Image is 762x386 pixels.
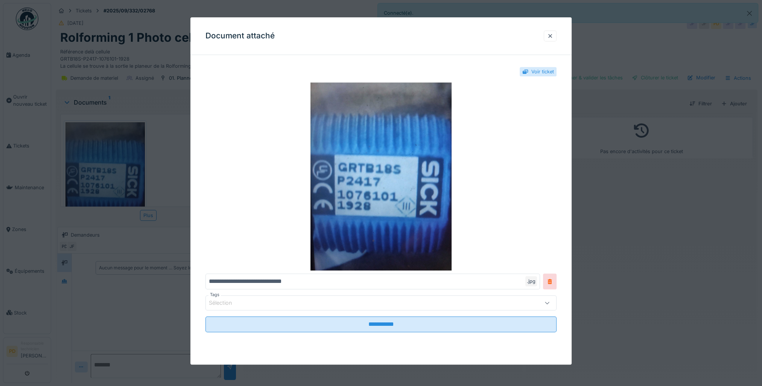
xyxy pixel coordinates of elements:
div: .jpg [525,276,537,286]
img: d86d87c7-323e-4d04-9f3b-421f043058ec-17573479136764123725654944382803.jpg [205,82,557,271]
label: Tags [208,292,221,298]
div: Sélection [209,299,243,307]
div: Voir ticket [531,68,554,75]
h3: Document attaché [205,31,275,41]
